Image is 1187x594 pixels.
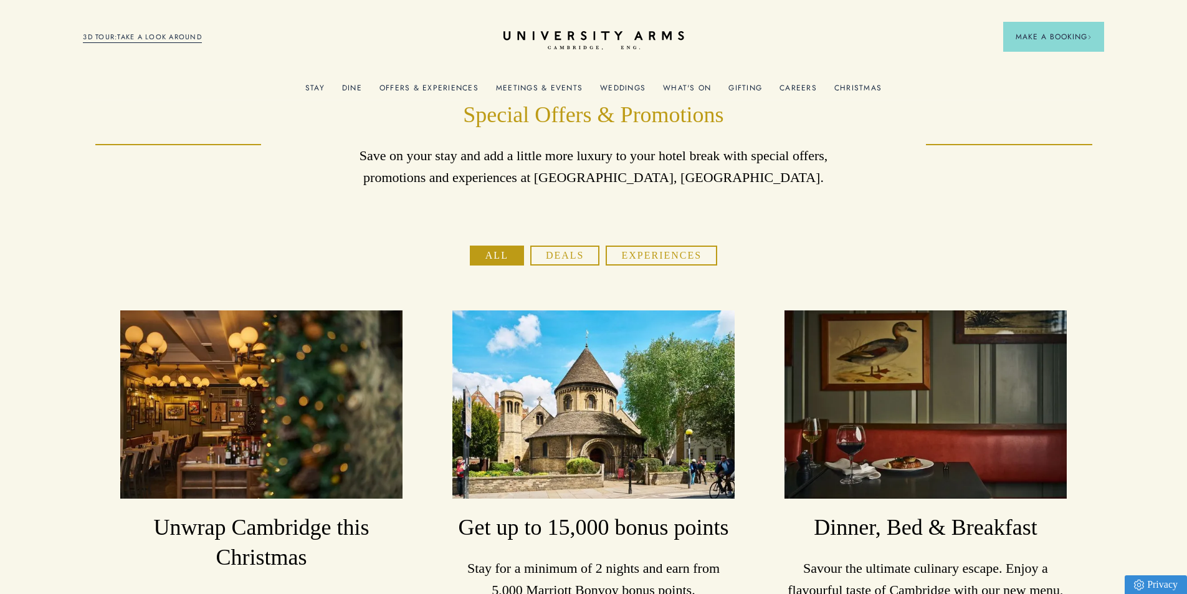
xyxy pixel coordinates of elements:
[120,310,402,499] img: image-8c003cf989d0ef1515925c9ae6c58a0350393050-2500x1667-jpg
[784,513,1066,543] h3: Dinner, Bed & Breakfast
[345,100,843,130] h1: Special Offers & Promotions
[345,145,843,188] p: Save on your stay and add a little more luxury to your hotel break with special offers, promotion...
[379,84,479,100] a: Offers & Experiences
[1087,35,1092,39] img: Arrow icon
[530,246,600,266] button: Deals
[1016,31,1092,42] span: Make a Booking
[503,31,684,50] a: Home
[452,310,734,499] img: image-a169143ac3192f8fe22129d7686b8569f7c1e8bc-2500x1667-jpg
[784,310,1066,499] img: image-a84cd6be42fa7fc105742933f10646be5f14c709-3000x2000-jpg
[305,84,325,100] a: Stay
[606,246,717,266] button: Experiences
[600,84,646,100] a: Weddings
[1125,575,1187,594] a: Privacy
[452,513,734,543] h3: Get up to 15,000 bonus points
[83,32,202,43] a: 3D TOUR:TAKE A LOOK AROUND
[779,84,817,100] a: Careers
[663,84,711,100] a: What's On
[1003,22,1104,52] button: Make a BookingArrow icon
[342,84,362,100] a: Dine
[1134,580,1144,590] img: Privacy
[496,84,583,100] a: Meetings & Events
[120,513,402,573] h3: Unwrap Cambridge this Christmas
[834,84,882,100] a: Christmas
[728,84,762,100] a: Gifting
[470,246,524,266] button: All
